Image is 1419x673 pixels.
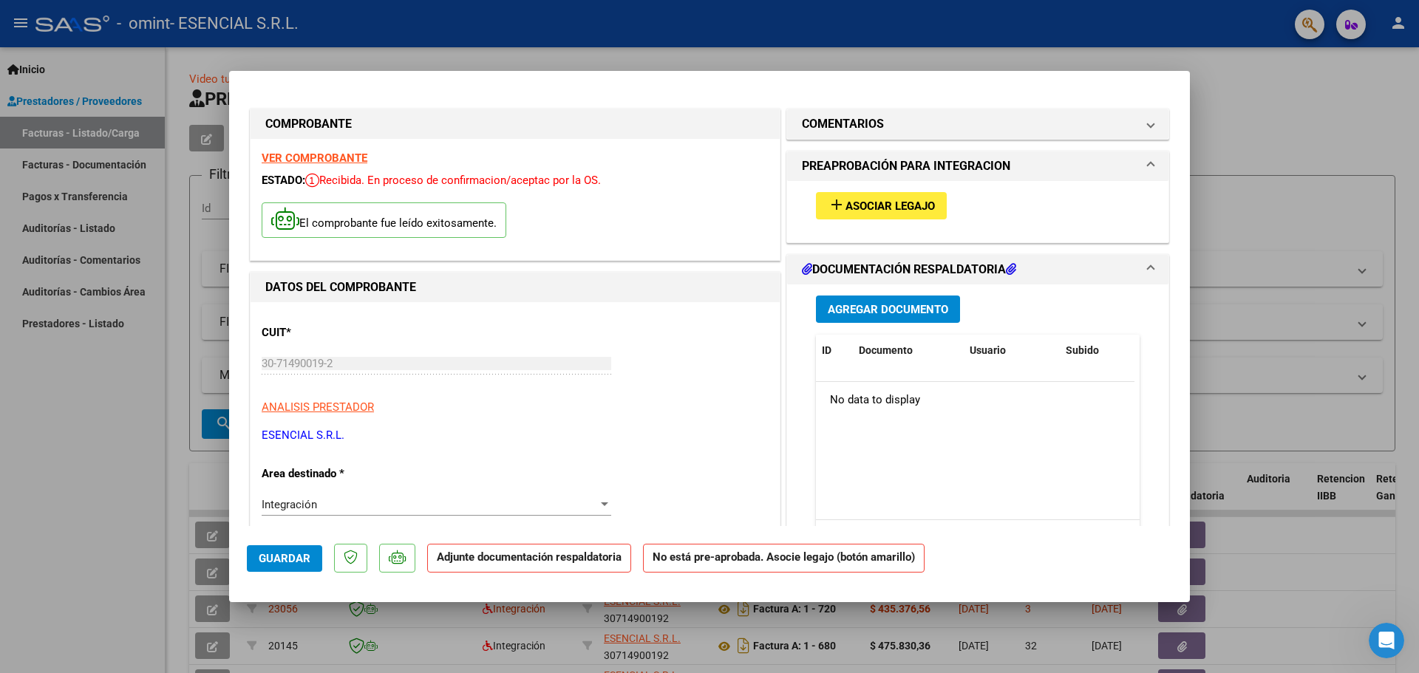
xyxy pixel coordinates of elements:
mat-expansion-panel-header: PREAPROBACIÓN PARA INTEGRACION [787,151,1168,181]
span: Agregar Documento [828,303,948,316]
datatable-header-cell: Acción [1134,335,1208,366]
mat-expansion-panel-header: DOCUMENTACIÓN RESPALDATORIA [787,255,1168,284]
div: 0 total [816,520,1140,557]
p: ESENCIAL S.R.L. [262,427,769,444]
span: ESTADO: [262,174,305,187]
span: Asociar Legajo [845,199,935,213]
datatable-header-cell: ID [816,335,853,366]
strong: DATOS DEL COMPROBANTE [265,280,416,294]
strong: No está pre-aprobada. Asocie legajo (botón amarillo) [643,544,925,573]
span: Recibida. En proceso de confirmacion/aceptac por la OS. [305,174,601,187]
div: No data to display [816,382,1134,419]
p: Area destinado * [262,465,414,482]
button: Asociar Legajo [816,192,947,219]
span: ID [822,344,831,356]
h1: PREAPROBACIÓN PARA INTEGRACION [802,157,1010,175]
span: ANALISIS PRESTADOR [262,400,374,414]
h1: DOCUMENTACIÓN RESPALDATORIA [802,261,1016,279]
h1: COMENTARIOS [802,115,884,133]
mat-expansion-panel-header: COMENTARIOS [787,109,1168,139]
strong: Adjunte documentación respaldatoria [437,550,622,564]
span: Guardar [259,552,310,565]
iframe: Intercom live chat [1369,623,1404,658]
div: DOCUMENTACIÓN RESPALDATORIA [787,284,1168,591]
p: CUIT [262,324,414,341]
a: VER COMPROBANTE [262,151,367,165]
datatable-header-cell: Usuario [964,335,1060,366]
span: Integración [262,498,317,511]
p: El comprobante fue leído exitosamente. [262,202,506,239]
span: Subido [1066,344,1099,356]
datatable-header-cell: Subido [1060,335,1134,366]
div: PREAPROBACIÓN PARA INTEGRACION [787,181,1168,242]
mat-icon: add [828,196,845,213]
datatable-header-cell: Documento [853,335,964,366]
button: Guardar [247,545,322,572]
span: Usuario [970,344,1006,356]
strong: COMPROBANTE [265,117,352,131]
span: Documento [859,344,913,356]
button: Agregar Documento [816,295,960,323]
